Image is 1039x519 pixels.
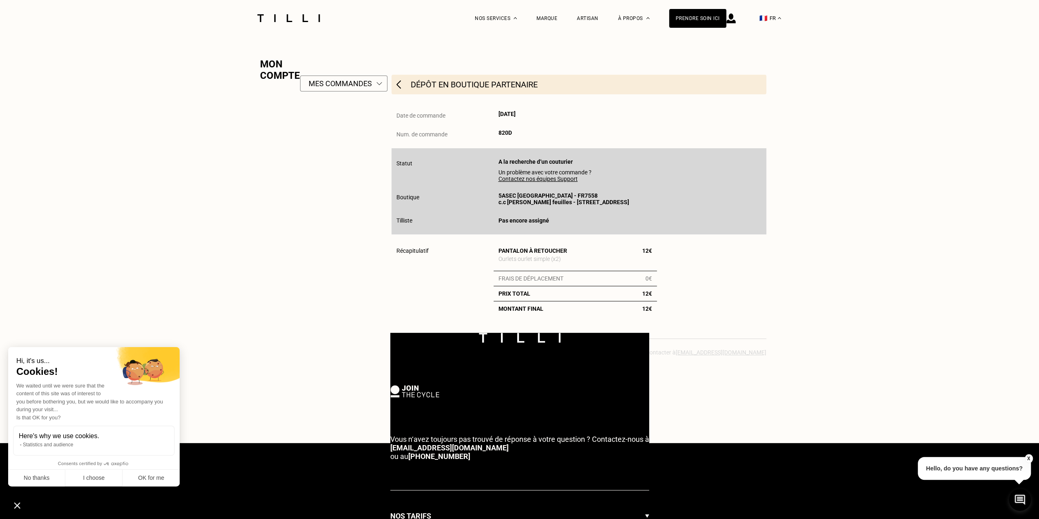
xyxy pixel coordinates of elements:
font: X [1027,456,1030,461]
p: Mon compte [260,58,300,81]
p: 12€ [637,290,657,297]
span: Statut [396,160,412,167]
a: Marque [536,16,557,21]
p: Dépôt en boutique partenaire [411,80,538,89]
p: Pantalon à retoucher [498,247,567,254]
span: c.c [PERSON_NAME] feuilles - [STREET_ADDRESS] [498,199,629,205]
span: 12€ [642,247,652,254]
img: menu déroulant [778,17,781,19]
img: icône connexion [726,13,736,23]
img: Logo du service de couturière Tilli [254,14,323,22]
span: Pas encore assigné [498,217,549,224]
span: Tilliste [396,217,412,224]
img: Menu mon compte [376,79,382,88]
img: Menu déroulant [514,17,517,19]
span: Date de commande [396,112,445,119]
img: logo Tilli [479,333,561,343]
a: [EMAIL_ADDRESS][DOMAIN_NAME] [390,443,509,452]
img: Retour [396,80,401,89]
img: logo Join The Cycle [390,385,439,397]
p: 12€ [637,305,657,312]
h2: Récapitulatif [396,247,494,312]
span: Vous n‘avez toujours pas trouvé de réponse à votre question ? Contactez-nous à [390,435,649,443]
span: Num. de commande [396,131,447,138]
p: Montant final [494,305,548,312]
a: Artisan [577,16,598,21]
a: [EMAIL_ADDRESS][DOMAIN_NAME] [676,349,766,356]
a: Prendre soin ici [669,9,726,28]
span: Boutique [396,194,419,200]
span: A la recherche d‘un couturier [498,158,573,165]
a: [PHONE_NUMBER] [408,452,470,461]
img: Menu déroulant à propos [646,17,650,19]
button: X [1025,454,1033,463]
span: [DATE] [498,111,516,117]
span: Un problème avec votre commande ? [498,169,761,182]
p: Frais de déplacement [494,275,568,282]
font: Hello, do you have any questions? [926,465,1023,472]
span: Ourlets ourlet simple (x2) [498,256,561,262]
span: 🇫🇷 [759,14,768,22]
p: ou au [390,435,649,461]
p: 0€ [641,275,657,282]
p: Prix Total [494,290,535,297]
div: Mes commandes [309,79,372,88]
span: 820D [498,129,512,136]
span: 5ASEC [GEOGRAPHIC_DATA] - FR7558 [498,192,629,199]
u: Contactez nos équipes Support [498,176,578,182]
